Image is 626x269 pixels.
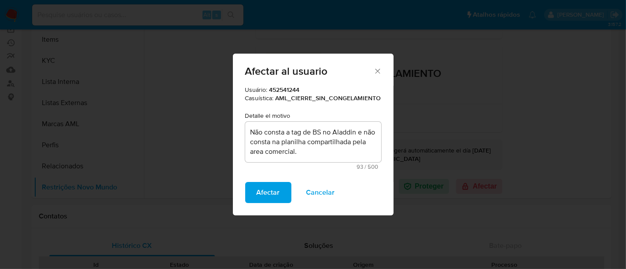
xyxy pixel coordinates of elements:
span: Cancelar [306,183,335,202]
button: Afectar [245,182,291,203]
strong: AML_CIERRE_SIN_CONGELAMIENTO [276,94,381,102]
strong: 452541244 [269,85,300,94]
p: Casuística: [245,94,381,103]
span: Máximo de 500 caracteres [248,164,379,170]
p: Usuário: [245,86,381,95]
textarea: Motivo [245,122,381,162]
button: Cancelar [295,182,346,203]
span: Afectar [257,183,280,202]
button: Fechar [373,67,381,75]
p: Detalle el motivo [245,112,381,120]
span: Afectar al usuario [245,66,374,76]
